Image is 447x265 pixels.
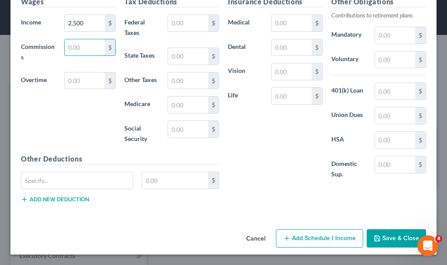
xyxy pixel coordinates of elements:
[417,235,438,256] iframe: Intercom live chat
[21,18,41,26] span: Income
[65,72,105,89] input: 0.00
[120,14,163,41] label: Federal Taxes
[276,229,363,248] button: Add Schedule I Income
[223,87,267,105] label: Life
[331,11,426,20] p: Contributions to retirement plans
[223,63,267,80] label: Vision
[375,132,415,148] input: 0.00
[120,48,163,65] label: State Taxes
[327,131,370,149] label: HSA
[272,88,312,104] input: 0.00
[375,107,415,124] input: 0.00
[120,120,163,147] label: Social Security
[415,107,426,124] div: $
[415,52,426,68] div: $
[223,14,267,32] label: Medical
[21,172,133,189] input: Specify...
[312,88,322,104] div: $
[327,51,370,69] label: Voluntary
[120,96,163,114] label: Medicare
[375,156,415,173] input: 0.00
[17,39,60,65] label: Commissions
[312,15,322,31] div: $
[21,196,89,203] button: Add new deduction
[435,235,442,242] span: 4
[120,72,163,89] label: Other Taxes
[367,229,426,248] button: Save & Close
[208,15,219,31] div: $
[375,83,415,100] input: 0.00
[415,83,426,100] div: $
[272,63,312,80] input: 0.00
[208,172,219,189] div: $
[272,39,312,56] input: 0.00
[415,156,426,173] div: $
[17,72,60,89] label: Overtime
[375,27,415,44] input: 0.00
[312,63,322,80] div: $
[327,107,370,124] label: Union Dues
[65,15,105,31] input: 0.00
[327,83,370,100] label: 401(k) Loan
[208,72,219,89] div: $
[312,39,322,56] div: $
[327,27,370,44] label: Mandatory
[208,121,219,138] div: $
[168,72,208,89] input: 0.00
[223,39,267,56] label: Dental
[21,154,219,165] h5: Other Deductions
[208,96,219,113] div: $
[105,72,115,89] div: $
[142,172,209,189] input: 0.00
[168,121,208,138] input: 0.00
[415,132,426,148] div: $
[65,39,105,56] input: 0.00
[168,48,208,65] input: 0.00
[239,230,272,248] button: Cancel
[168,15,208,31] input: 0.00
[168,96,208,113] input: 0.00
[415,27,426,44] div: $
[105,39,115,56] div: $
[375,52,415,68] input: 0.00
[272,15,312,31] input: 0.00
[105,15,115,31] div: $
[327,156,370,182] label: Domestic Sup.
[208,48,219,65] div: $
